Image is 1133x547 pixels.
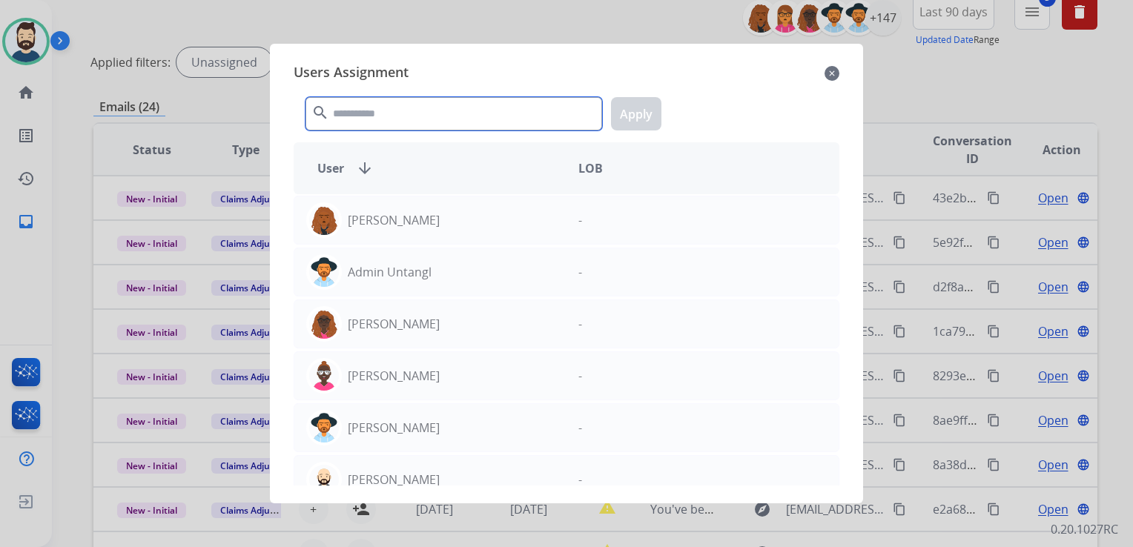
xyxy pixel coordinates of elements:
mat-icon: search [311,104,329,122]
p: - [578,315,582,333]
button: Apply [611,97,661,130]
div: User [305,159,566,177]
p: Admin Untangl [348,263,432,281]
p: [PERSON_NAME] [348,419,440,437]
p: [PERSON_NAME] [348,211,440,229]
mat-icon: arrow_downward [356,159,374,177]
p: - [578,367,582,385]
p: - [578,263,582,281]
span: LOB [578,159,603,177]
p: [PERSON_NAME] [348,367,440,385]
span: Users Assignment [294,62,409,85]
p: [PERSON_NAME] [348,471,440,488]
p: - [578,419,582,437]
mat-icon: close [825,64,839,82]
p: - [578,211,582,229]
p: [PERSON_NAME] [348,315,440,333]
p: - [578,471,582,488]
